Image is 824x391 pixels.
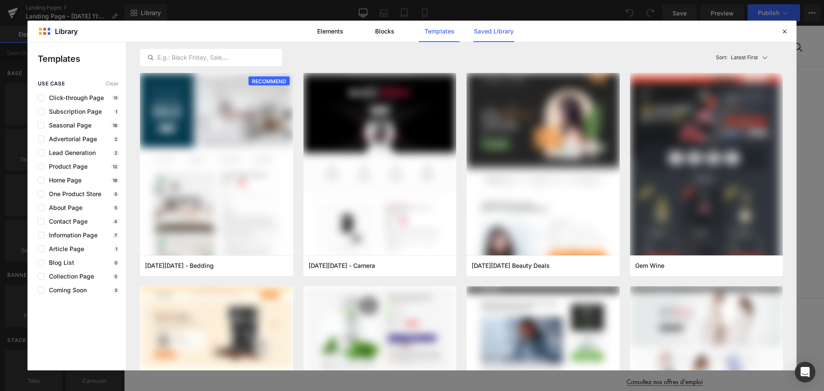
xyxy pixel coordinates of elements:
input: E.g.: Black Friday, Sale,... [140,52,282,63]
a: La Marque Y [174,18,221,24]
p: 3 [113,288,119,293]
div: Open Intercom Messenger [795,362,815,382]
span: Collection Page [45,273,94,280]
p: or Drag & Drop elements from left sidebar [106,233,594,239]
a: Saved Library [473,21,514,42]
p: 4 [112,219,119,224]
p: Start building your page [106,104,594,115]
p: 7 [113,233,119,238]
p: 18 [111,123,119,128]
p: Templates [38,52,126,65]
span: Contact Page [45,218,88,225]
span: Product Page [45,163,88,170]
span: Black Friday - Camera [309,262,375,270]
span: Blog List [45,259,74,266]
span: About Page [45,204,82,211]
p: 18 [111,178,119,183]
span: Cyber Monday - Bedding [145,262,214,270]
p: 5 [113,205,119,210]
span: Advertorial Page [45,136,97,142]
a: Recherche [669,16,679,25]
p: 5 [113,274,119,279]
span: Coming Soon [45,287,87,294]
span: Lead Generation [45,149,96,156]
a: Consultez nos offres d'emploi [503,352,579,360]
span: Subscription Page [45,108,102,115]
p: 1 [114,246,119,252]
p: 2 [113,136,119,142]
p: 12 [111,164,119,169]
span: RECOMMEND [248,76,290,86]
span: Information Page [45,232,97,239]
span: Black Friday Beauty Deals [472,262,550,270]
a: RecrutementRecrutement [240,18,288,24]
h2: Recrutement de talents [503,305,666,313]
p: Latest First [731,54,758,61]
h2: Qui sommes nous? [34,305,197,313]
span: Clear [106,81,119,87]
a: Elements [310,21,351,42]
p: Plus qu'un groupe de salons de coiffure, nous sommes une famille. [34,322,197,342]
p: Envoyez votre canditature spontanée à [EMAIL_ADDRESS][DOMAIN_NAME] [503,322,666,342]
a: Templates [419,21,460,42]
a: Explore Template [312,209,389,226]
span: Click-through Page [45,94,104,101]
span: Seasonal Page [45,122,91,129]
nav: Navigation principale [64,15,288,25]
span: use case [38,81,65,87]
a: Savoir-faireSavoir-faire [109,18,156,24]
p: 0 [113,260,119,265]
p: 2 [113,150,119,155]
a: En savoir plus. [53,332,91,341]
img: Y Coiffure [21,8,47,33]
span: Home Page [45,177,82,184]
p: 11 [112,95,119,100]
img: bb39deda-7990-40f7-8e83-51ac06fbe917.png [467,73,620,279]
span: One Product Store [45,191,101,197]
p: 1 [114,109,119,114]
img: 415fe324-69a9-4270-94dc-8478512c9daa.png [630,73,783,279]
p: 5 [113,191,119,197]
h2: contact [269,305,432,313]
span: Sort: [716,55,727,61]
span: Article Page [45,246,84,252]
button: Latest FirstSort:Latest First [712,49,783,66]
p: Envoyez nous un email à [EMAIL_ADDRESS][DOMAIN_NAME] [269,322,432,332]
a: Salons [64,18,91,24]
span: Gem Wine [635,262,664,270]
a: Blocks [364,21,405,42]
